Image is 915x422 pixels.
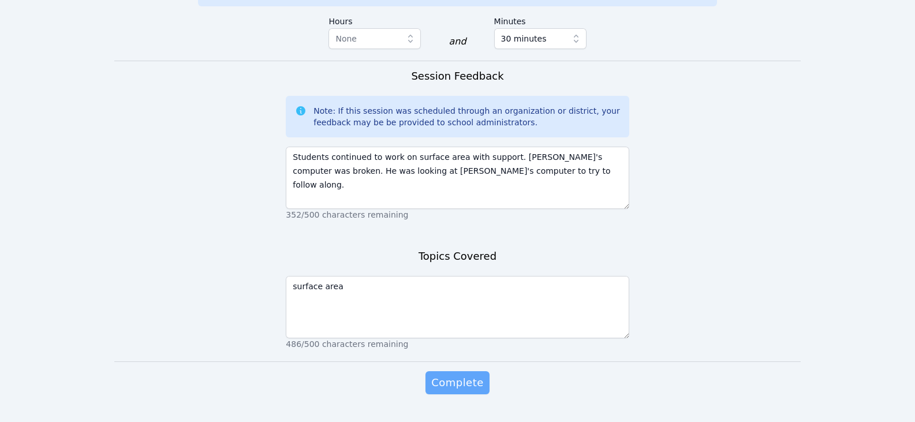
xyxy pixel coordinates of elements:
[425,371,489,394] button: Complete
[335,34,357,43] span: None
[494,11,587,28] label: Minutes
[286,147,629,209] textarea: Students continued to work on surface area with support. [PERSON_NAME]'s computer was broken. He ...
[494,28,587,49] button: 30 minutes
[419,248,496,264] h3: Topics Covered
[449,35,466,48] div: and
[431,375,483,391] span: Complete
[411,68,503,84] h3: Session Feedback
[328,11,421,28] label: Hours
[286,209,629,221] p: 352/500 characters remaining
[328,28,421,49] button: None
[501,32,547,46] span: 30 minutes
[286,276,629,338] textarea: surface area
[313,105,619,128] div: Note: If this session was scheduled through an organization or district, your feedback may be be ...
[286,338,629,350] p: 486/500 characters remaining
